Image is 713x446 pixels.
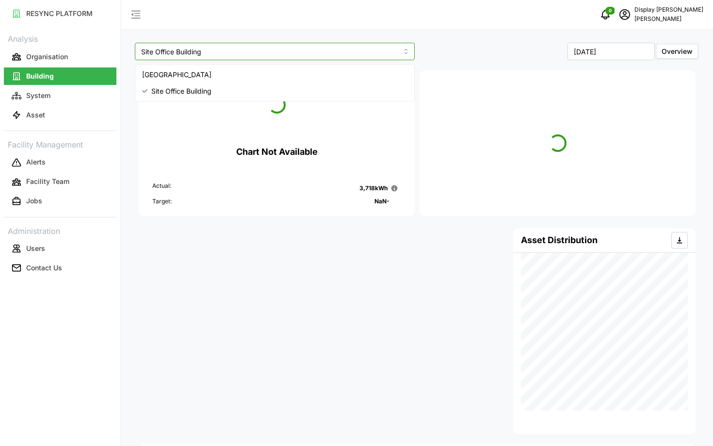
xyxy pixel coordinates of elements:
a: Facility Team [4,172,116,192]
button: RESYNC PLATFORM [4,5,116,22]
p: RESYNC PLATFORM [26,9,93,18]
a: Alerts [4,153,116,172]
p: NaN - [374,197,389,206]
span: Overview [662,47,693,55]
p: System [26,91,50,100]
button: System [4,87,116,104]
button: notifications [596,5,615,24]
p: Alerts [26,157,46,167]
p: Users [26,244,45,253]
input: Select Month [567,43,655,60]
p: Actual: [152,182,171,195]
button: Organisation [4,48,116,66]
p: Analysis [4,31,116,45]
a: Organisation [4,47,116,66]
p: Display [PERSON_NAME] [634,5,703,15]
a: Users [4,239,116,258]
button: Asset [4,106,116,124]
p: Building [26,71,54,81]
a: RESYNC PLATFORM [4,4,116,23]
button: Users [4,240,116,257]
p: Administration [4,223,116,237]
p: Target: [152,197,172,206]
h4: Chart Not Available [236,146,318,158]
button: Contact Us [4,259,116,277]
p: Jobs [26,196,42,206]
a: Building [4,66,116,86]
p: Contact Us [26,263,62,273]
span: [GEOGRAPHIC_DATA] [142,69,211,80]
button: Building [4,67,116,85]
p: [PERSON_NAME] [634,15,703,24]
a: System [4,86,116,105]
a: Contact Us [4,258,116,278]
span: 0 [609,7,612,14]
button: Alerts [4,154,116,171]
a: Asset [4,105,116,125]
p: Organisation [26,52,68,62]
p: 3,718 kWh [359,184,388,193]
button: Jobs [4,193,116,210]
a: Jobs [4,192,116,211]
p: Facility Team [26,177,69,186]
p: Asset [26,110,45,120]
p: Facility Management [4,137,116,151]
button: Facility Team [4,173,116,191]
button: schedule [615,5,634,24]
span: Site Office Building [151,86,211,97]
h4: Asset Distribution [521,234,598,247]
